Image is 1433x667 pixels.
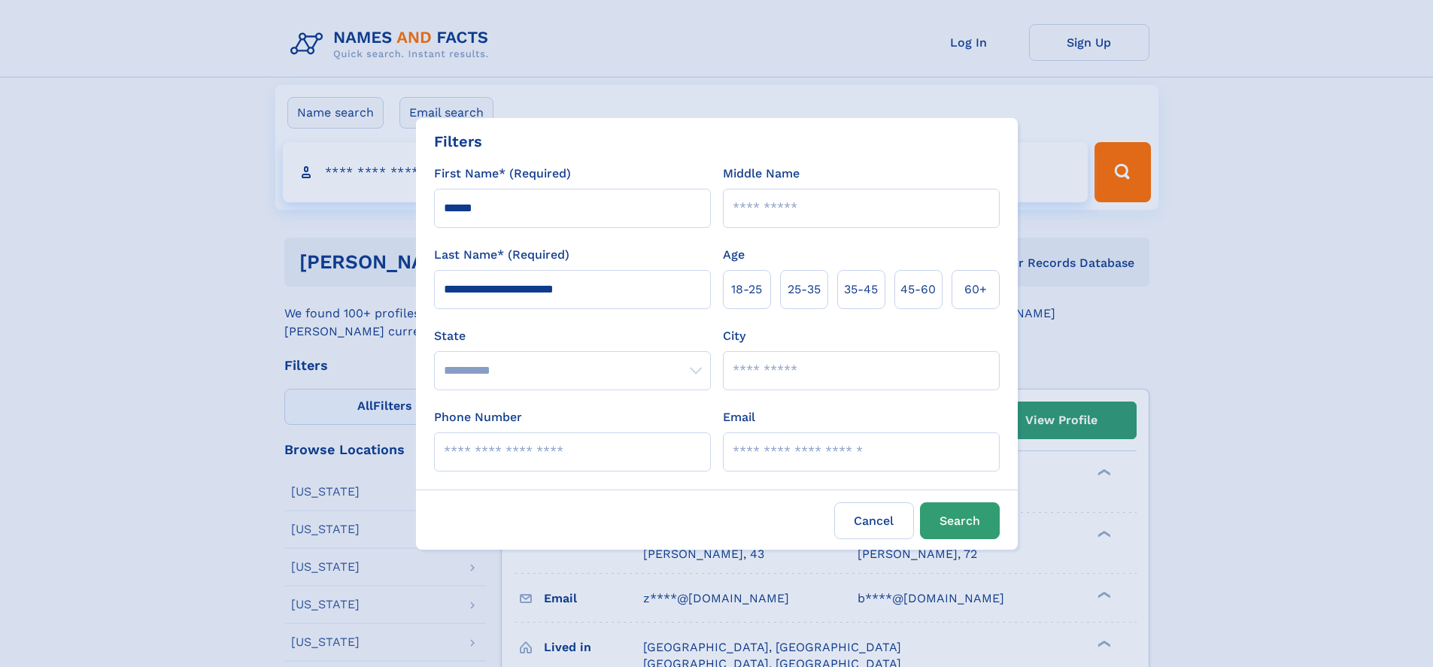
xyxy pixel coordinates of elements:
[434,165,571,183] label: First Name* (Required)
[434,130,482,153] div: Filters
[434,327,711,345] label: State
[723,408,755,426] label: Email
[723,165,800,183] label: Middle Name
[964,280,987,299] span: 60+
[844,280,878,299] span: 35‑45
[834,502,914,539] label: Cancel
[723,327,745,345] label: City
[920,502,1000,539] button: Search
[788,280,821,299] span: 25‑35
[731,280,762,299] span: 18‑25
[434,246,569,264] label: Last Name* (Required)
[723,246,745,264] label: Age
[434,408,522,426] label: Phone Number
[900,280,936,299] span: 45‑60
